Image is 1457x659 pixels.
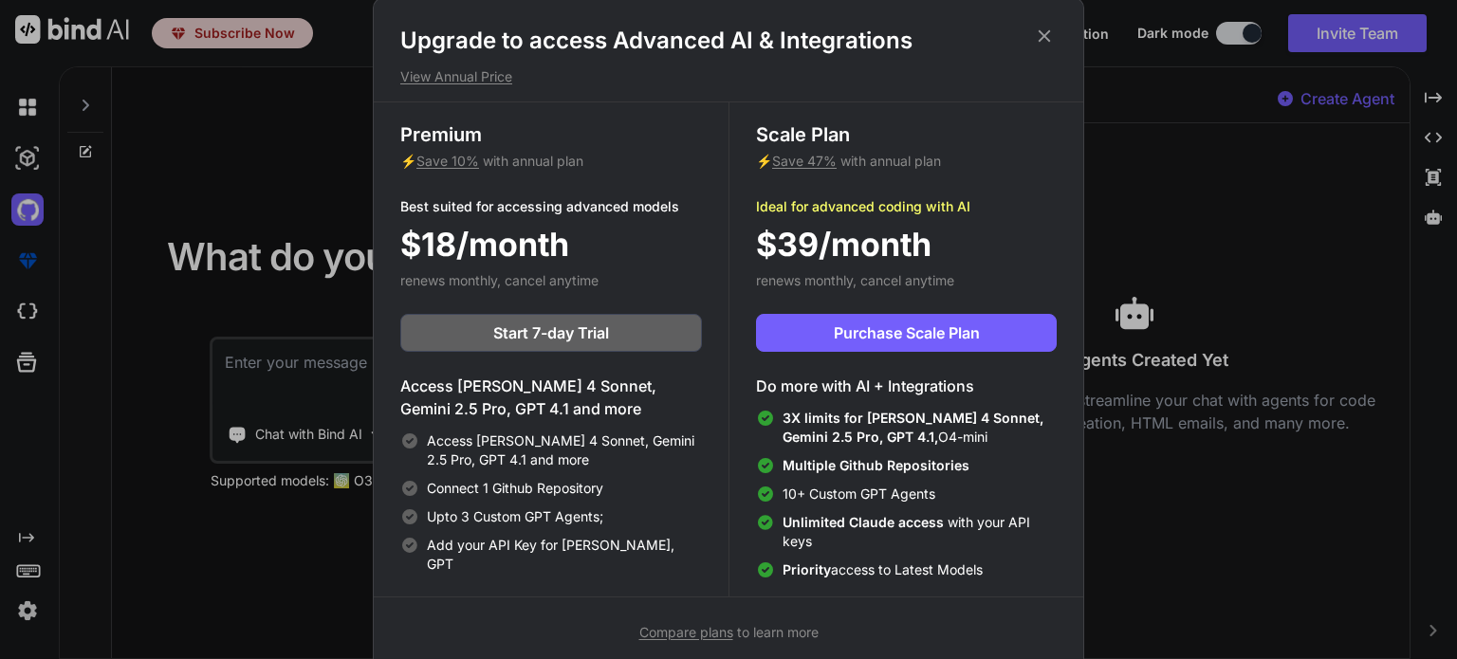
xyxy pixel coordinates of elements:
button: Purchase Scale Plan [756,314,1057,352]
span: Start 7-day Trial [493,321,609,344]
span: $18/month [400,220,569,268]
span: Multiple Github Repositories [783,457,969,473]
p: Best suited for accessing advanced models [400,197,702,216]
span: O4-mini [783,409,1057,447]
span: renews monthly, cancel anytime [756,272,954,288]
span: $39/month [756,220,931,268]
p: Ideal for advanced coding with AI [756,197,1057,216]
span: Access [PERSON_NAME] 4 Sonnet, Gemini 2.5 Pro, GPT 4.1 and more [427,431,702,469]
h1: Upgrade to access Advanced AI & Integrations [400,26,1057,56]
h3: Scale Plan [756,121,1057,148]
span: Save 10% [416,153,479,169]
span: 3X limits for [PERSON_NAME] 4 Sonnet, Gemini 2.5 Pro, GPT 4.1, [783,410,1043,445]
button: Start 7-day Trial [400,314,702,352]
span: Connect 1 Github Repository [427,479,603,498]
p: ⚡ with annual plan [400,152,702,171]
span: Purchase Scale Plan [834,321,980,344]
span: Unlimited Claude access [783,514,948,530]
span: renews monthly, cancel anytime [400,272,599,288]
span: Priority [783,561,831,577]
span: Upto 3 Custom GPT Agents; [427,507,603,526]
p: ⚡ with annual plan [756,152,1057,171]
p: View Annual Price [400,67,1057,86]
span: access to Latest Models [783,560,983,579]
h4: Access [PERSON_NAME] 4 Sonnet, Gemini 2.5 Pro, GPT 4.1 and more [400,375,702,420]
span: 10+ Custom GPT Agents [783,485,935,503]
h3: Premium [400,121,702,148]
span: Save 47% [772,153,837,169]
span: to learn more [639,624,819,640]
span: Add your API Key for [PERSON_NAME], GPT [427,536,702,574]
span: Compare plans [639,624,733,640]
h4: Do more with AI + Integrations [756,375,1057,397]
span: with your API keys [783,513,1057,551]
